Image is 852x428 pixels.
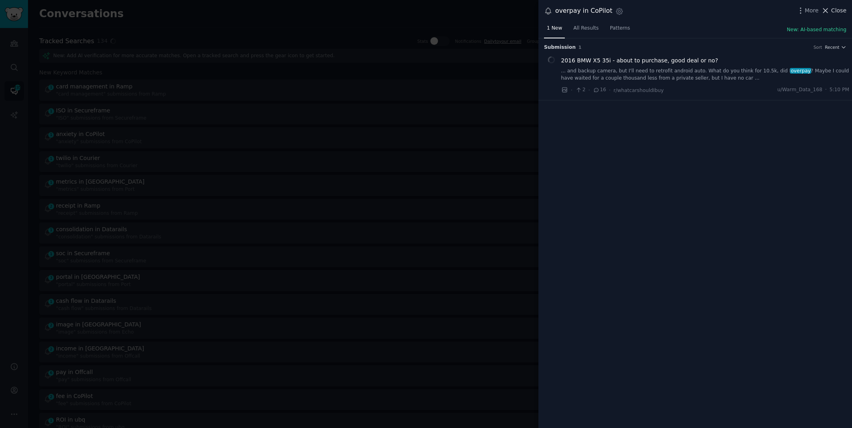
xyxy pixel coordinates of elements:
[573,25,598,32] span: All Results
[570,22,601,38] a: All Results
[575,86,585,94] span: 2
[607,22,633,38] a: Patterns
[790,68,811,74] span: overpay
[609,86,610,94] span: ·
[614,88,664,93] span: r/whatcarshouldIbuy
[830,86,849,94] span: 5:10 PM
[561,56,718,65] a: 2016 BMW X5 35i - about to purchase, good deal or no?
[571,86,572,94] span: ·
[805,6,819,15] span: More
[555,6,612,16] div: overpay in CoPilot
[787,26,846,34] button: New: AI-based matching
[796,6,819,15] button: More
[593,86,606,94] span: 16
[544,22,565,38] a: 1 New
[544,44,576,51] span: Submission
[825,44,846,50] button: Recent
[610,25,630,32] span: Patterns
[777,86,822,94] span: u/Warm_Data_168
[578,45,581,50] span: 1
[547,25,562,32] span: 1 New
[814,44,822,50] div: Sort
[821,6,846,15] button: Close
[831,6,846,15] span: Close
[825,86,827,94] span: ·
[825,44,839,50] span: Recent
[588,86,590,94] span: ·
[561,68,850,82] a: ... and backup camera, but I'll need to retrofit android auto. What do you think for 10.5k, did I...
